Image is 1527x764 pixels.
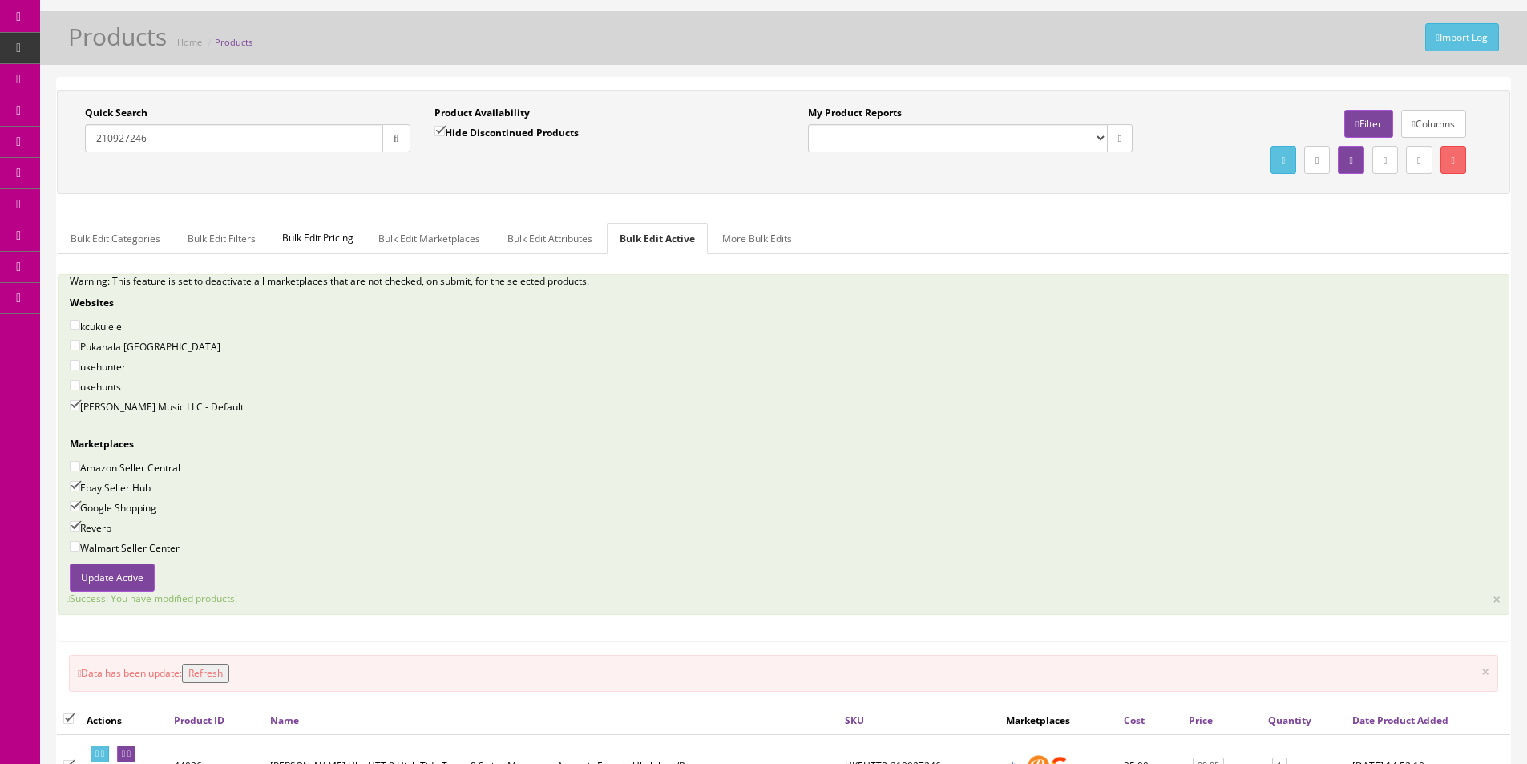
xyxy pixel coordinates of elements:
label: My Product Reports [808,106,902,120]
strong: Marketplaces [70,437,134,451]
a: SKU [845,713,864,727]
label: [PERSON_NAME] Music LLC - Default [70,398,244,414]
label: Reverb [70,519,111,536]
label: Ebay Seller Hub [70,479,151,495]
input: Walmart Seller Center [70,541,80,552]
label: Hide Discontinued Products [434,124,579,140]
a: Home [177,36,202,48]
input: ukehunts [70,380,80,390]
label: Amazon Seller Central [70,459,180,475]
input: Reverb [70,521,80,532]
th: Actions [80,705,168,734]
th: Marketplaces [1000,705,1117,734]
a: Date Product Added [1352,713,1448,727]
a: Bulk Edit Marketplaces [366,223,493,254]
a: Filter [1344,110,1392,138]
a: Import Log [1425,23,1499,51]
button: × [1481,664,1489,678]
span: Bulk Edit Pricing [270,223,366,253]
a: Bulk Edit Attributes [495,223,605,254]
a: Price [1189,713,1213,727]
a: Cost [1124,713,1145,727]
input: Hide Discontinued Products [434,126,445,136]
button: × [1493,592,1501,606]
label: kcukulele [70,318,122,334]
h1: Products [68,23,167,50]
input: kcukulele [70,320,80,330]
a: Bulk Edit Active [607,223,708,254]
label: ukehunts [70,378,121,394]
label: Pukanala [GEOGRAPHIC_DATA] [70,338,220,354]
label: Google Shopping [70,499,156,515]
a: Products [215,36,252,48]
a: Bulk Edit Filters [175,223,269,254]
input: Search [85,124,383,152]
input: Pukanala [GEOGRAPHIC_DATA] [70,340,80,350]
a: Name [270,713,299,727]
input: [PERSON_NAME] Music LLC - Default [70,400,80,410]
a: Columns [1401,110,1466,138]
label: Walmart Seller Center [70,540,180,556]
input: ukehunter [70,360,80,370]
label: Quick Search [85,106,147,120]
a: Bulk Edit Categories [58,223,173,254]
a: Quantity [1268,713,1311,727]
label: Product Availability [434,106,530,120]
label: ukehunter [70,358,126,374]
div: Data has been update: [69,655,1498,692]
a: More Bulk Edits [709,223,805,254]
strong: Websites [70,296,114,309]
button: Update Active [70,564,155,592]
button: Refresh [182,664,229,683]
a: Product ID [174,713,224,727]
input: Google Shopping [70,501,80,511]
input: Amazon Seller Central [70,461,80,471]
input: Ebay Seller Hub [70,481,80,491]
p: Warning: This feature is set to deactivate all marketplaces that are not checked, on submit, for ... [70,274,1497,289]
